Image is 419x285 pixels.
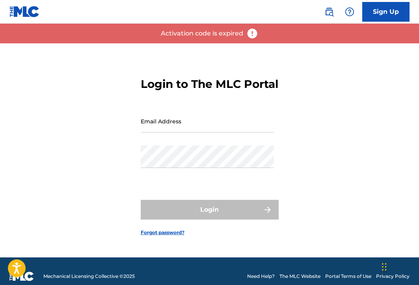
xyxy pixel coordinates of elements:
a: Portal Terms of Use [325,273,371,280]
img: search [324,7,334,17]
a: Forgot password? [141,229,184,236]
span: Mechanical Licensing Collective © 2025 [43,273,135,280]
a: Privacy Policy [376,273,410,280]
div: Drag [382,255,387,279]
img: logo [9,272,34,281]
a: Public Search [321,4,337,20]
a: Sign Up [362,2,410,22]
iframe: Chat Widget [380,247,419,285]
h3: Login to The MLC Portal [141,77,278,91]
img: error [246,28,258,39]
a: Need Help? [247,273,275,280]
p: Activation code is expired [161,29,243,38]
img: MLC Logo [9,6,40,17]
a: The MLC Website [279,273,320,280]
div: Help [342,4,358,20]
img: help [345,7,354,17]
